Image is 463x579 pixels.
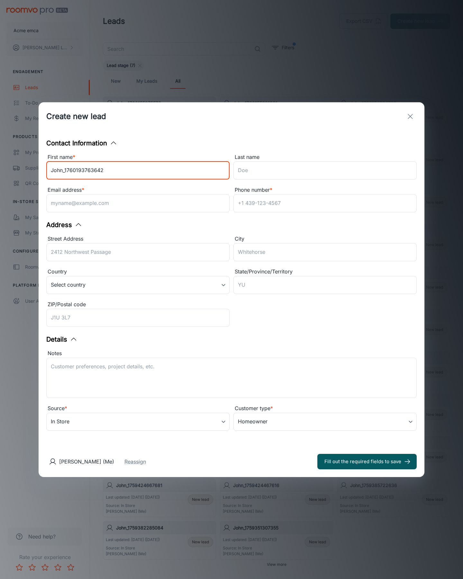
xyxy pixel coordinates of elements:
div: Homeowner [233,413,417,431]
div: Country [46,268,230,276]
div: Select country [46,276,230,294]
div: First name [46,153,230,161]
div: Source [46,404,230,413]
button: Address [46,220,82,230]
div: State/Province/Territory [233,268,417,276]
div: Last name [233,153,417,161]
div: ZIP/Postal code [46,300,230,309]
div: Notes [46,349,417,358]
button: Details [46,335,77,344]
div: Street Address [46,235,230,243]
input: J1U 3L7 [46,309,230,327]
div: Phone number [233,186,417,194]
p: [PERSON_NAME] (Me) [59,458,114,465]
input: +1 439-123-4567 [233,194,417,212]
input: YU [233,276,417,294]
input: John [46,161,230,179]
div: Customer type [233,404,417,413]
input: myname@example.com [46,194,230,212]
div: Email address [46,186,230,194]
input: Whitehorse [233,243,417,261]
h1: Create new lead [46,111,106,122]
input: Doe [233,161,417,179]
input: 2412 Northwest Passage [46,243,230,261]
button: exit [404,110,417,123]
button: Fill out the required fields to save [317,454,417,469]
div: City [233,235,417,243]
div: In Store [46,413,230,431]
button: Reassign [124,458,146,465]
button: Contact Information [46,138,117,148]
